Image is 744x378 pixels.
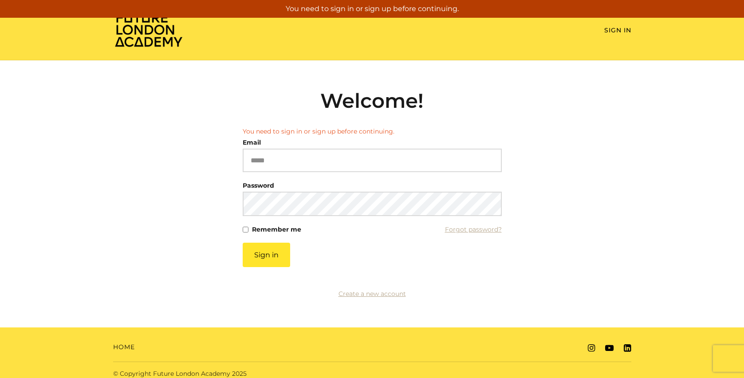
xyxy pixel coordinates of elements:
a: Create a new account [339,290,406,298]
button: Sign in [243,243,290,267]
li: You need to sign in or sign up before continuing. [243,127,502,136]
label: Remember me [252,223,301,236]
label: Email [243,136,261,149]
img: Home Page [113,12,184,47]
label: Password [243,179,274,192]
a: Sign In [604,26,631,34]
h2: Welcome! [243,89,502,113]
p: You need to sign in or sign up before continuing. [4,4,740,14]
a: Home [113,343,135,352]
a: Forgot password? [445,223,502,236]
